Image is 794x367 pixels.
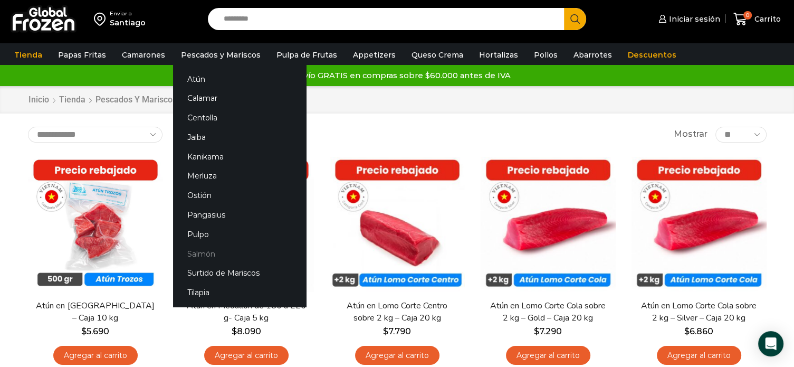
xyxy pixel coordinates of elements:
a: Inicio [28,94,50,106]
span: 0 [743,11,752,20]
a: Merluza [173,166,306,186]
nav: Breadcrumb [28,94,204,106]
span: Mostrar [674,128,707,140]
div: Santiago [110,17,146,28]
a: Iniciar sesión [656,8,720,30]
a: Queso Crema [406,45,468,65]
a: Jaiba [173,128,306,147]
a: Pollos [529,45,563,65]
a: Ostión [173,186,306,205]
bdi: 8.090 [232,326,261,336]
a: Atún en Medallón de 180 a 220 g- Caja 5 kg [185,300,307,324]
bdi: 5.690 [81,326,109,336]
a: Pangasius [173,205,306,225]
a: Tienda [59,94,86,106]
a: Surtido de Mariscos [173,264,306,283]
a: 0 Carrito [731,7,783,32]
a: Agregar al carrito: “Atún en Lomo Corte Cola sobre 2 kg - Silver - Caja 20 kg” [657,346,741,365]
a: Pulpa de Frutas [271,45,342,65]
span: Carrito [752,14,781,24]
span: $ [81,326,87,336]
select: Pedido de la tienda [28,127,162,143]
a: Tienda [9,45,47,65]
bdi: 7.790 [383,326,411,336]
a: Calamar [173,89,306,108]
a: Abarrotes [568,45,617,65]
a: Pulpo [173,224,306,244]
a: Agregar al carrito: “Atún en Trozos - Caja 10 kg” [53,346,138,365]
bdi: 6.860 [684,326,713,336]
span: $ [534,326,539,336]
a: Pescados y Mariscos [176,45,266,65]
a: Atún [173,69,306,89]
a: Papas Fritas [53,45,111,65]
div: Enviar a [110,10,146,17]
a: Salmón [173,244,306,264]
a: Tilapia [173,283,306,303]
bdi: 7.290 [534,326,562,336]
a: Atún en [GEOGRAPHIC_DATA] – Caja 10 kg [34,300,156,324]
a: Atún en Lomo Corte Centro sobre 2 kg – Caja 20 kg [336,300,457,324]
span: $ [383,326,388,336]
a: Atún en Lomo Corte Cola sobre 2 kg – Silver – Caja 20 kg [638,300,759,324]
a: Hortalizas [474,45,523,65]
span: $ [684,326,690,336]
img: address-field-icon.svg [94,10,110,28]
a: Agregar al carrito: “Atún en Lomo Corte Centro sobre 2 kg - Caja 20 kg” [355,346,439,365]
div: Open Intercom Messenger [758,331,783,356]
a: Appetizers [348,45,401,65]
a: Descuentos [623,45,682,65]
a: Atún en Lomo Corte Cola sobre 2 kg – Gold – Caja 20 kg [487,300,608,324]
a: Agregar al carrito: “Atún en Lomo Corte Cola sobre 2 kg - Gold – Caja 20 kg” [506,346,590,365]
a: Agregar al carrito: “Atún en Medallón de 180 a 220 g- Caja 5 kg” [204,346,289,365]
a: Camarones [117,45,170,65]
button: Search button [564,8,586,30]
span: $ [232,326,237,336]
a: Centolla [173,108,306,128]
a: Kanikama [173,147,306,166]
a: Pescados y Mariscos [95,94,177,106]
span: Iniciar sesión [666,14,720,24]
